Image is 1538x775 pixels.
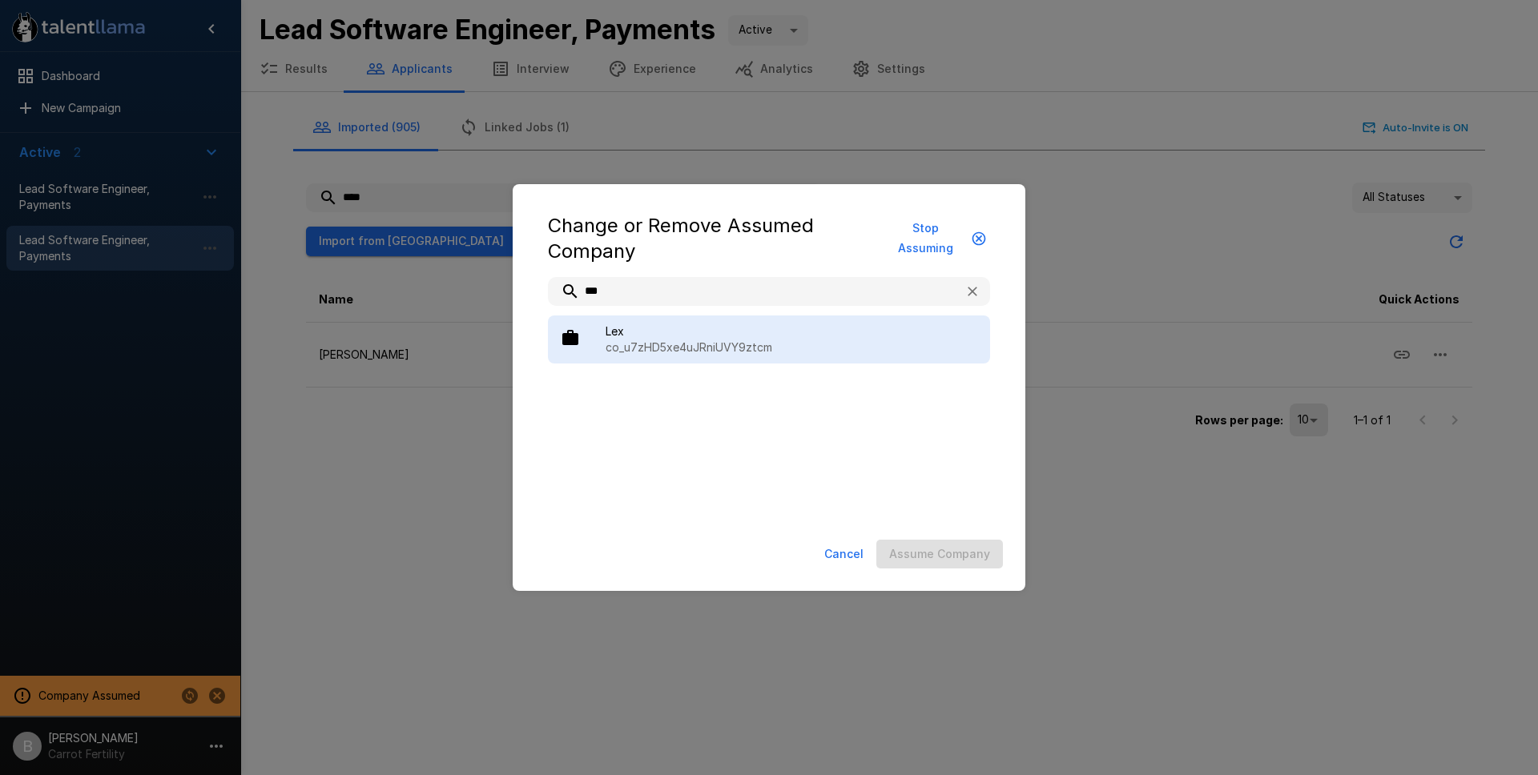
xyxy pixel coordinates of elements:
[606,323,977,339] span: Lex
[880,214,990,263] button: Stop Assuming
[818,540,870,569] button: Cancel
[548,213,880,264] h5: Change or Remove Assumed Company
[548,315,990,363] div: Lexco_u7zHD5xe4uJRniUVY9ztcm
[606,339,977,355] p: co_u7zHD5xe4uJRniUVY9ztcm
